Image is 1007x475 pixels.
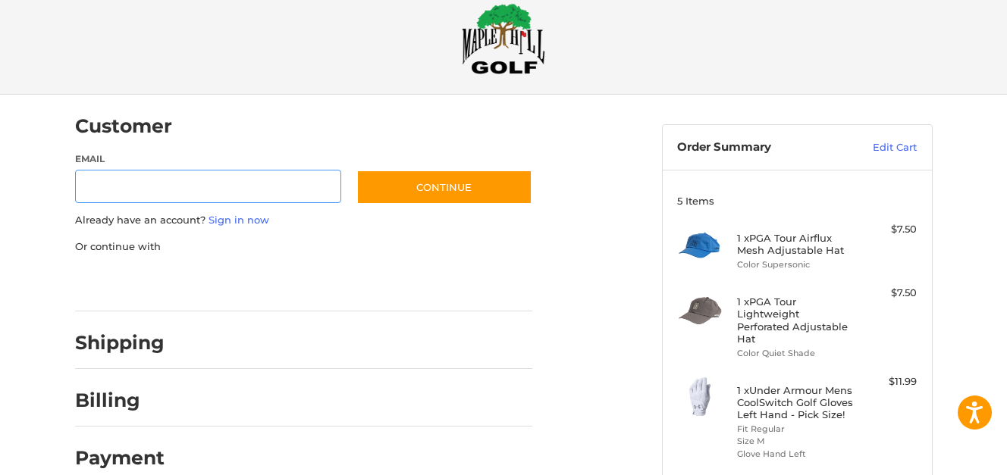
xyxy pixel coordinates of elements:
[737,384,853,421] h4: 1 x Under Armour Mens CoolSwitch Golf Gloves Left Hand - Pick Size!
[737,258,853,271] li: Color Supersonic
[356,170,532,205] button: Continue
[209,214,269,226] a: Sign in now
[75,213,532,228] p: Already have an account?
[677,195,917,207] h3: 5 Items
[75,114,172,138] h2: Customer
[75,446,165,470] h2: Payment
[75,239,532,255] p: Or continue with
[75,389,164,412] h2: Billing
[857,222,917,237] div: $7.50
[737,423,853,436] li: Fit Regular
[840,140,917,155] a: Edit Cart
[737,295,853,345] h4: 1 x PGA Tour Lightweight Perforated Adjustable Hat
[737,232,853,257] h4: 1 x PGA Tour Airflux Mesh Adjustable Hat
[857,374,917,389] div: $11.99
[327,269,441,296] iframe: PayPal-venmo
[199,269,312,296] iframe: PayPal-paylater
[462,3,545,74] img: Maple Hill Golf
[70,269,184,296] iframe: PayPal-paypal
[737,347,853,360] li: Color Quiet Shade
[737,435,853,448] li: Size M
[737,448,853,461] li: Glove Hand Left
[75,152,342,166] label: Email
[857,286,917,301] div: $7.50
[677,140,840,155] h3: Order Summary
[75,331,165,355] h2: Shipping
